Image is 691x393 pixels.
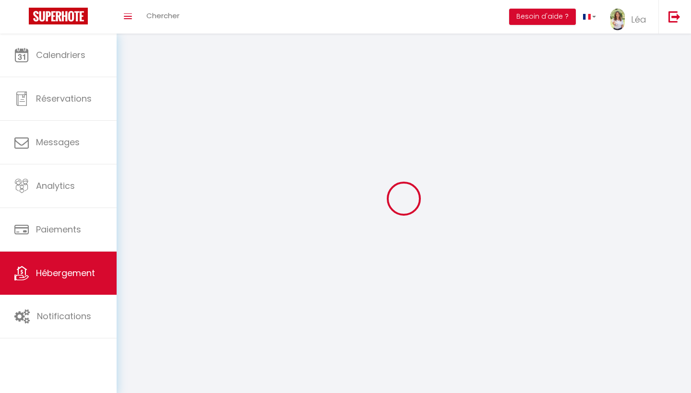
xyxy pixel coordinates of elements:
[36,136,80,148] span: Messages
[36,180,75,192] span: Analytics
[631,13,646,25] span: Léa
[36,92,92,104] span: Réservations
[36,49,85,61] span: Calendriers
[668,11,680,23] img: logout
[610,9,625,30] img: ...
[36,223,81,235] span: Paiements
[36,267,95,279] span: Hébergement
[37,310,91,322] span: Notifications
[509,9,576,25] button: Besoin d'aide ?
[146,11,179,21] span: Chercher
[29,8,88,24] img: Super Booking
